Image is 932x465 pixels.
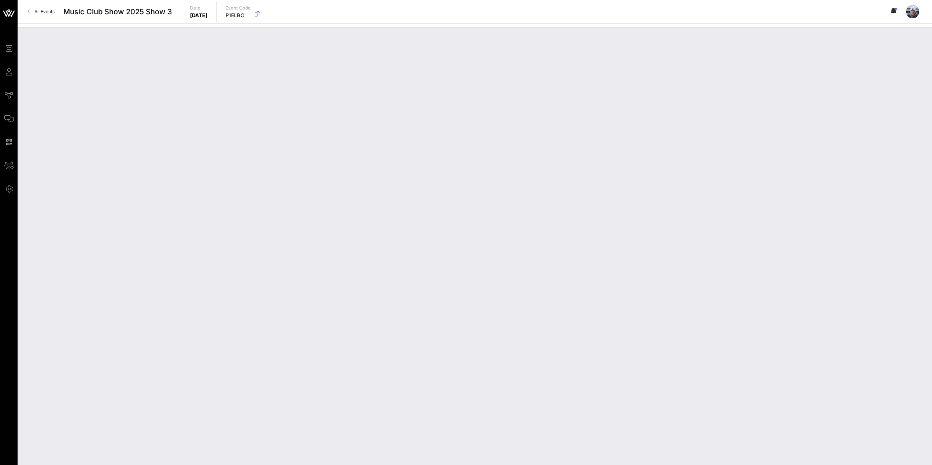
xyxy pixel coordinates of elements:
span: Music Club Show 2025 Show 3 [63,6,172,17]
a: All Events [23,6,59,18]
p: Event Code [226,4,251,12]
p: [DATE] [190,12,208,19]
span: All Events [34,9,55,14]
p: P1ELBO [226,12,251,19]
p: Date [190,4,208,12]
